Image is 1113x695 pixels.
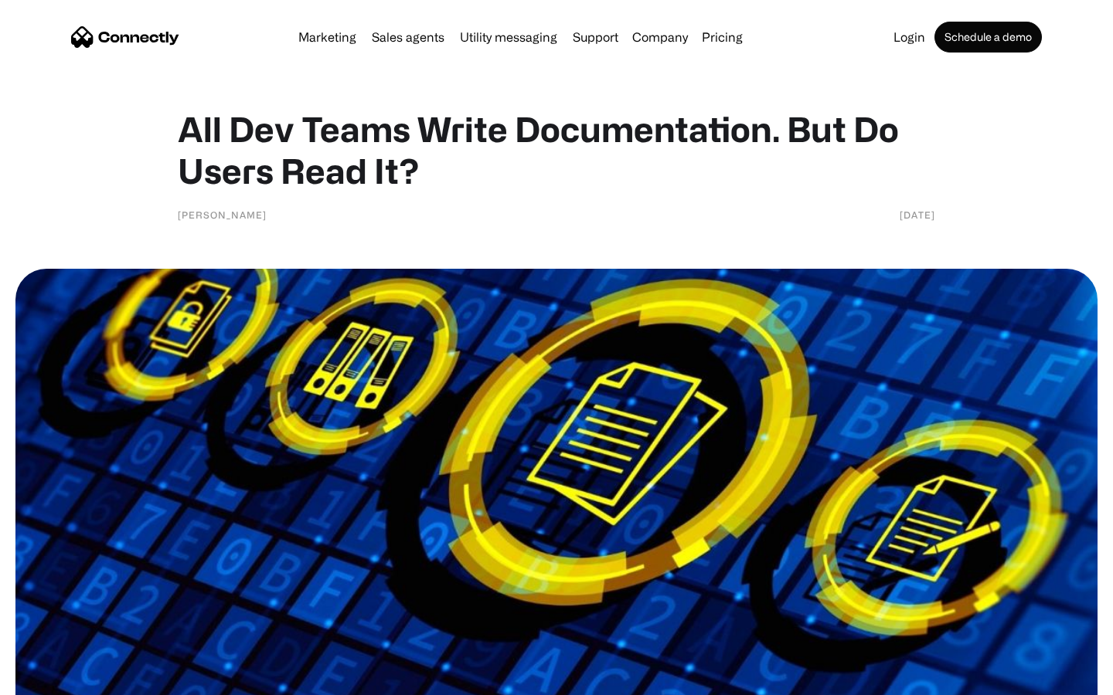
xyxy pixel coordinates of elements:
[178,108,935,192] h1: All Dev Teams Write Documentation. But Do Users Read It?
[567,31,625,43] a: Support
[178,207,267,222] div: [PERSON_NAME]
[454,31,563,43] a: Utility messaging
[696,31,749,43] a: Pricing
[934,22,1042,53] a: Schedule a demo
[366,31,451,43] a: Sales agents
[887,31,931,43] a: Login
[632,26,688,48] div: Company
[292,31,362,43] a: Marketing
[900,207,935,222] div: [DATE]
[15,668,93,690] aside: Language selected: English
[31,668,93,690] ul: Language list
